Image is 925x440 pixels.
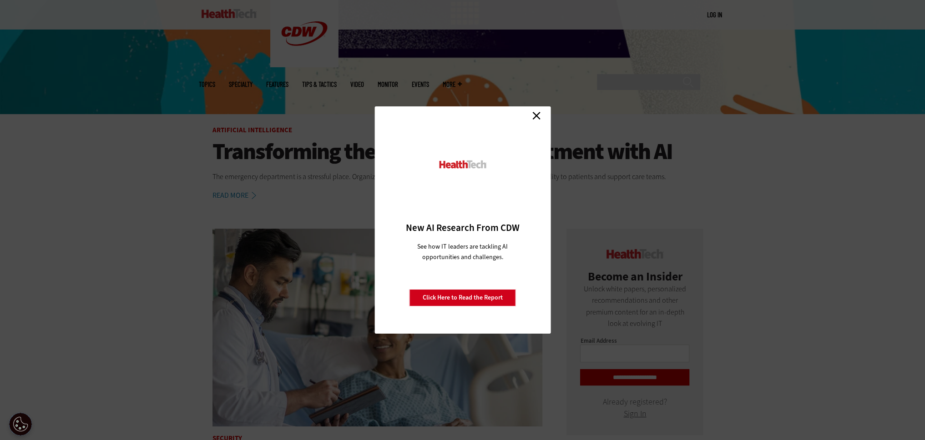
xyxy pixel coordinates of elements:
[530,109,543,122] a: Close
[438,160,487,169] img: HealthTech_0.png
[390,221,535,234] h3: New AI Research From CDW
[9,413,32,435] div: Cookie Settings
[9,413,32,435] button: Open Preferences
[406,241,519,262] p: See how IT leaders are tackling AI opportunities and challenges.
[409,289,516,306] a: Click Here to Read the Report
